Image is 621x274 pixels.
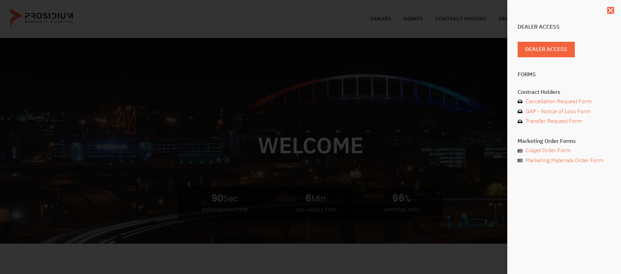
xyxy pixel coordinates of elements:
[525,45,567,55] span: Dealer Access
[518,156,611,166] a: Marketing Materials Order Form
[518,72,611,77] h4: Forms
[524,116,582,126] span: Transfer Request Form
[518,116,611,126] a: Transfer Request Form
[518,138,611,144] h4: Marketing Order Forms
[518,146,611,156] a: Cilajet Order Form
[524,156,603,166] span: Marketing Materials Order Form
[607,7,614,14] a: Close
[518,107,611,117] a: GAP - Notice of Loss Form
[518,24,611,30] h4: Dealer Access
[524,107,590,117] span: GAP - Notice of Loss Form
[518,89,611,95] h4: Contract Holders
[524,97,592,107] span: Cancellation Request Form
[518,97,611,107] a: Cancellation Request Form
[524,146,571,156] span: Cilajet Order Form
[518,42,575,57] a: Dealer Access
